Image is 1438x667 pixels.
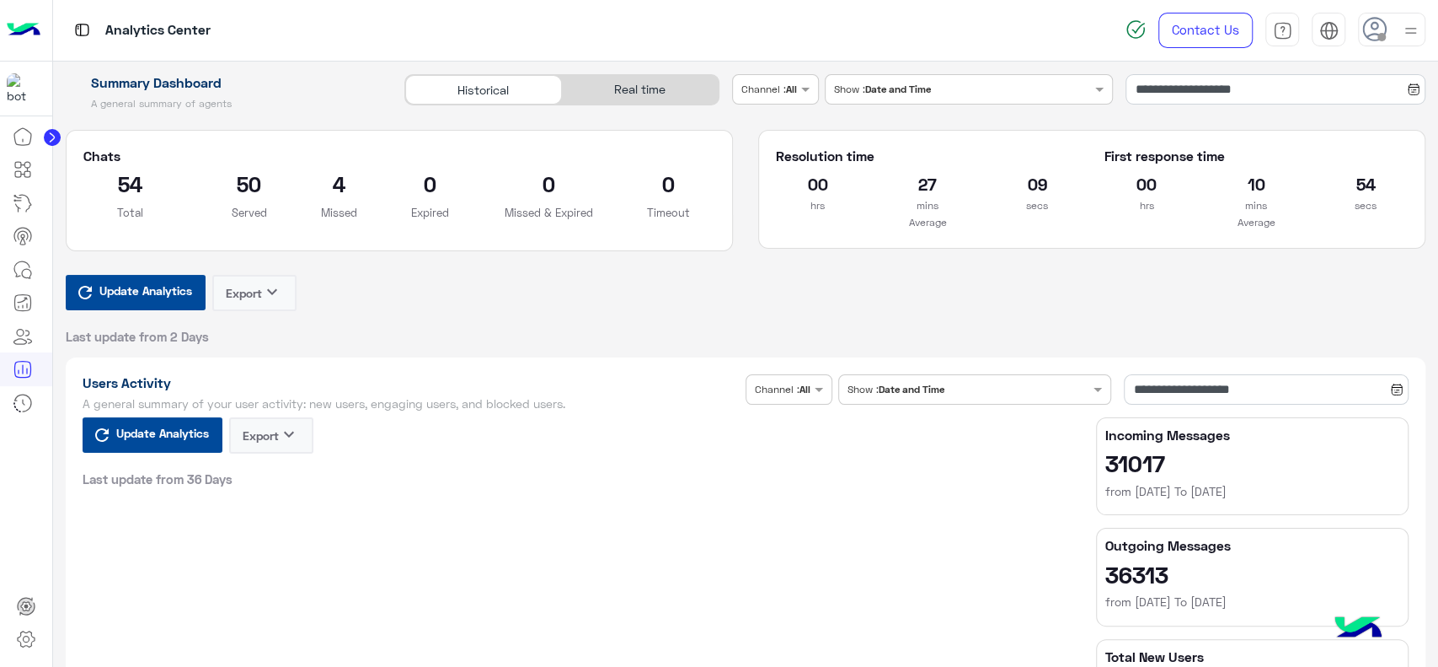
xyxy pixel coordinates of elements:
[202,204,296,221] p: Served
[382,170,476,197] h2: 0
[212,275,297,311] button: Exportkeyboard_arrow_down
[1400,20,1421,41] img: profile
[7,13,40,48] img: Logo
[995,170,1079,197] h2: 09
[105,19,211,42] p: Analytics Center
[885,197,970,214] p: mins
[321,170,357,197] h2: 4
[405,75,562,105] div: Historical
[1104,197,1189,214] p: hrs
[66,74,386,91] h1: Summary Dashboard
[776,214,1079,231] p: Average
[66,97,386,110] h5: A general summary of agents
[95,279,196,302] span: Update Analytics
[1105,427,1399,444] h5: Incoming Messages
[1105,561,1399,588] h2: 36313
[1319,21,1339,40] img: tab
[83,397,740,411] h5: A general summary of your user activity: new users, engaging users, and blocked users.
[279,424,299,444] i: keyboard_arrow_down
[786,83,797,95] b: All
[799,383,810,395] b: All
[382,204,476,221] p: Expired
[776,148,1079,164] h5: Resolution time
[1104,148,1408,164] h5: First response time
[7,73,37,104] img: 317874714732967
[1323,197,1408,214] p: secs
[83,204,177,221] p: Total
[83,170,177,197] h2: 54
[83,471,233,487] span: Last update from 36 Days
[112,422,213,444] span: Update Analytics
[776,170,860,197] h2: 00
[202,170,296,197] h2: 50
[995,197,1079,214] p: secs
[1104,214,1408,231] p: Average
[562,75,719,105] div: Real time
[229,417,313,454] button: Exportkeyboard_arrow_down
[1105,483,1399,500] h6: from [DATE] To [DATE]
[502,170,596,197] h2: 0
[66,275,206,310] button: Update Analytics
[1273,21,1292,40] img: tab
[621,170,714,197] h2: 0
[1105,537,1399,554] h5: Outgoing Messages
[1105,449,1399,476] h2: 31017
[66,328,209,345] span: Last update from 2 Days
[83,417,222,453] button: Update Analytics
[879,383,944,395] b: Date and Time
[1265,13,1299,48] a: tab
[262,282,282,302] i: keyboard_arrow_down
[1125,19,1146,40] img: spinner
[885,170,970,197] h2: 27
[1214,170,1298,197] h2: 10
[83,374,740,391] h1: Users Activity
[776,197,860,214] p: hrs
[1158,13,1253,48] a: Contact Us
[321,204,357,221] p: Missed
[72,19,93,40] img: tab
[1105,648,1399,665] h5: Total New Users
[83,148,715,164] h5: Chats
[1104,170,1189,197] h2: 00
[1105,594,1399,611] h6: from [DATE] To [DATE]
[1323,170,1408,197] h2: 54
[621,204,714,221] p: Timeout
[502,204,596,221] p: Missed & Expired
[1328,600,1387,659] img: hulul-logo.png
[1214,197,1298,214] p: mins
[865,83,931,95] b: Date and Time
